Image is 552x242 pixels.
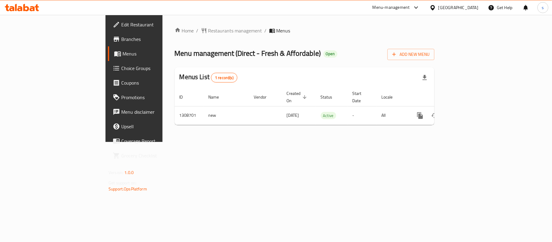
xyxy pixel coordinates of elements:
span: Promotions [121,94,193,101]
span: Restaurants management [208,27,262,34]
span: ID [179,93,191,101]
a: Upsell [108,119,198,134]
td: new [204,106,249,125]
a: Support.OpsPlatform [109,185,147,193]
span: Choice Groups [121,65,193,72]
span: 1.0.0 [124,169,134,176]
h2: Menus List [179,72,237,82]
span: Vendor [254,93,275,101]
span: Get support on: [109,179,136,187]
span: Upsell [121,123,193,130]
a: Branches [108,32,198,46]
a: Choice Groups [108,61,198,76]
span: Grocery Checklist [121,152,193,159]
span: Coverage Report [121,137,193,145]
button: Add New Menu [387,49,434,60]
a: Coupons [108,76,198,90]
table: enhanced table [175,88,476,125]
a: Restaurants management [201,27,262,34]
span: Menu management ( Direct - Fresh & Affordable ) [175,46,321,60]
a: Grocery Checklist [108,148,198,163]
a: Edit Restaurant [108,17,198,32]
nav: breadcrumb [175,27,434,34]
div: Open [323,50,337,58]
span: 1 record(s) [211,75,237,81]
a: Promotions [108,90,198,105]
span: Status [321,93,340,101]
th: Actions [408,88,476,106]
span: Name [209,93,227,101]
span: Version: [109,169,123,176]
span: s [542,4,544,11]
a: Coverage Report [108,134,198,148]
button: more [413,108,427,123]
td: - [348,106,377,125]
td: All [377,106,408,125]
span: Locale [382,93,401,101]
div: Export file [417,70,432,85]
span: Menus [122,50,193,57]
span: Menu disclaimer [121,108,193,116]
li: / [265,27,267,34]
span: Add New Menu [392,51,430,58]
span: Created On [287,90,309,104]
span: [DATE] [287,111,299,119]
span: Start Date [353,90,370,104]
div: Menu-management [373,4,410,11]
span: Menus [276,27,290,34]
span: Edit Restaurant [121,21,193,28]
span: Active [321,112,336,119]
button: Change Status [427,108,442,123]
div: Total records count [211,73,237,82]
span: Coupons [121,79,193,86]
span: Open [323,51,337,56]
a: Menus [108,46,198,61]
div: [GEOGRAPHIC_DATA] [438,4,478,11]
a: Menu disclaimer [108,105,198,119]
span: Branches [121,35,193,43]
